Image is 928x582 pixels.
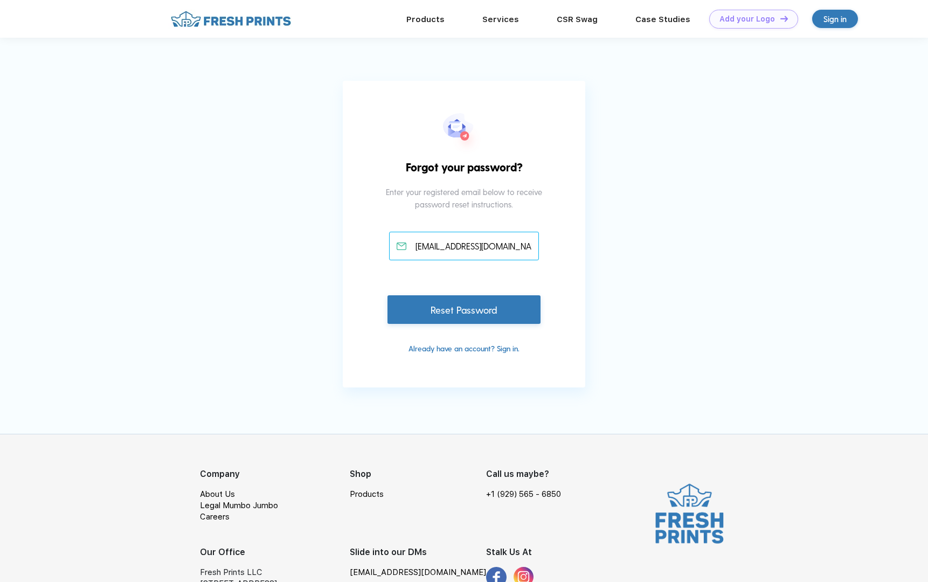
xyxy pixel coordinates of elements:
[812,10,858,28] a: Sign in
[443,113,485,158] img: forgot_pwd.svg
[651,481,728,546] img: logo
[200,512,230,522] a: Careers
[200,489,235,499] a: About Us
[200,468,350,481] div: Company
[350,546,486,559] div: Slide into our DMs
[486,489,561,500] a: +1 (929) 565 - 6850
[780,16,788,22] img: DT
[486,546,568,559] div: Stalk Us At
[387,295,541,324] div: Reset Password
[350,567,486,578] a: [EMAIL_ADDRESS][DOMAIN_NAME]
[379,186,549,232] div: Enter your registered email below to receive password reset instructions.
[823,13,847,25] div: Sign in
[408,344,520,353] a: Already have an account? Sign in.
[391,158,537,186] div: Forgot your password?
[168,10,294,29] img: fo%20logo%202.webp
[389,232,539,260] input: Email address
[200,567,350,578] div: Fresh Prints LLC
[406,15,445,24] a: Products
[719,15,775,24] div: Add your Logo
[350,468,486,481] div: Shop
[200,546,350,559] div: Our Office
[397,242,406,250] img: email_active.svg
[200,501,278,510] a: Legal Mumbo Jumbo
[350,489,384,499] a: Products
[486,468,568,481] div: Call us maybe?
